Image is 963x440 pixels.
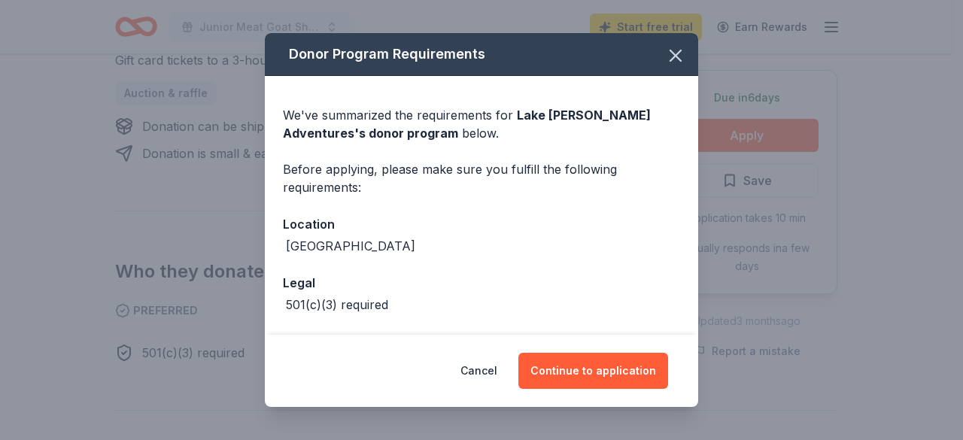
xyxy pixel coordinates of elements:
button: Cancel [460,353,497,389]
div: Location [283,214,680,234]
div: [GEOGRAPHIC_DATA] [286,237,415,255]
div: Donor Program Requirements [265,33,698,76]
div: Legal [283,273,680,293]
div: 501(c)(3) required [286,296,388,314]
button: Continue to application [518,353,668,389]
div: Before applying, please make sure you fulfill the following requirements: [283,160,680,196]
div: Deadline [283,332,680,351]
div: We've summarized the requirements for below. [283,106,680,142]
